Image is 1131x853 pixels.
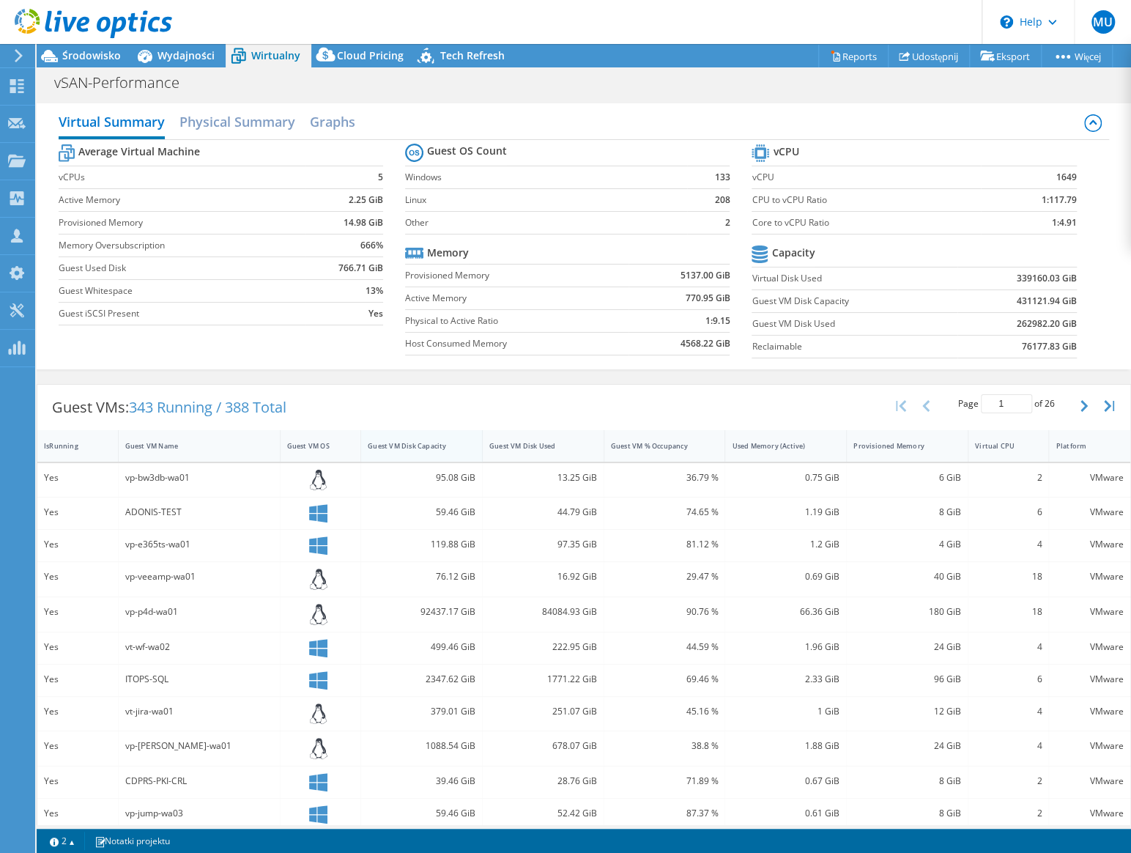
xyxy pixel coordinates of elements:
div: VMware [1056,805,1124,821]
span: Środowisko [62,48,121,62]
h2: Physical Summary [179,107,295,136]
div: ADONIS-TEST [125,504,273,520]
a: Eksport [969,45,1042,67]
div: Provisioned Memory [853,441,943,451]
b: Capacity [771,245,815,260]
div: Yes [44,639,111,655]
div: 59.46 GiB [368,504,475,520]
label: Guest VM Disk Capacity [752,294,957,309]
div: 1.96 GiB [732,639,839,655]
b: Average Virtual Machine [78,144,200,159]
div: 12 GiB [853,704,961,720]
label: Provisioned Memory [59,215,305,230]
div: 52.42 GiB [489,805,597,821]
div: 1.19 GiB [732,504,839,520]
a: Więcej [1041,45,1113,67]
div: 29.47 % [611,569,719,585]
div: Guest VM Name [125,441,256,451]
div: 2.33 GiB [732,671,839,687]
div: 74.65 % [611,504,719,520]
span: Wydajności [157,48,215,62]
div: 97.35 GiB [489,536,597,553]
div: Yes [44,604,111,620]
div: Guest VM Disk Used [489,441,579,451]
div: 6 [975,504,1042,520]
b: 5137.00 GiB [680,268,730,283]
b: 262982.20 GiB [1017,317,1077,331]
div: Yes [44,470,111,486]
div: 8 GiB [853,805,961,821]
a: 2 [40,832,85,850]
label: Provisioned Memory [405,268,628,283]
div: 18 [975,604,1042,620]
h2: Graphs [310,107,355,136]
div: 71.89 % [611,773,719,789]
div: VMware [1056,773,1124,789]
div: VMware [1056,738,1124,754]
div: 38.8 % [611,738,719,754]
div: ITOPS-SQL [125,671,273,687]
div: 379.01 GiB [368,704,475,720]
div: Platform [1056,441,1106,451]
label: vCPU [752,170,981,185]
div: 119.88 GiB [368,536,475,553]
b: 5 [378,170,383,185]
div: Used Memory (Active) [732,441,822,451]
div: 44.59 % [611,639,719,655]
div: VMware [1056,536,1124,553]
div: Guest VMs: [37,385,301,430]
div: Yes [44,569,111,585]
div: 24 GiB [853,639,961,655]
div: 1771.22 GiB [489,671,597,687]
div: 1 GiB [732,704,839,720]
b: Yes [368,306,383,321]
div: 69.46 % [611,671,719,687]
div: 2 [975,805,1042,821]
div: 39.46 GiB [368,773,475,789]
div: 4 [975,704,1042,720]
span: Wirtualny [251,48,300,62]
label: vCPUs [59,170,305,185]
a: Udostępnij [888,45,970,67]
label: CPU to vCPU Ratio [752,193,981,207]
div: 92437.17 GiB [368,604,475,620]
svg: \n [1000,15,1013,29]
div: vp-e365ts-wa01 [125,536,273,553]
b: 1649 [1056,170,1077,185]
div: 28.76 GiB [489,773,597,789]
b: 666% [360,238,383,253]
label: Linux [405,193,687,207]
div: 90.76 % [611,604,719,620]
div: 18 [975,569,1042,585]
b: 2.25 GiB [349,193,383,207]
label: Virtual Disk Used [752,271,957,286]
div: 44.79 GiB [489,504,597,520]
div: Yes [44,504,111,520]
div: 0.75 GiB [732,470,839,486]
b: 1:117.79 [1042,193,1077,207]
div: 2 [975,470,1042,486]
b: 13% [366,284,383,298]
div: Guest VM OS [287,441,337,451]
div: 499.46 GiB [368,639,475,655]
div: 2 [975,773,1042,789]
span: Cloud Pricing [337,48,404,62]
div: 84084.93 GiB [489,604,597,620]
h1: vSAN-Performance [48,75,202,91]
div: 40 GiB [853,569,961,585]
b: 208 [714,193,730,207]
div: VMware [1056,671,1124,687]
b: 431121.94 GiB [1017,294,1077,309]
div: 76.12 GiB [368,569,475,585]
b: 76177.83 GiB [1022,339,1077,354]
div: 4 [975,536,1042,553]
label: Windows [405,170,687,185]
label: Guest Used Disk [59,261,305,276]
b: 1:9.15 [705,314,730,328]
b: vCPU [773,144,798,159]
div: 0.69 GiB [732,569,839,585]
b: 4568.22 GiB [680,336,730,351]
div: 1088.54 GiB [368,738,475,754]
label: Guest VM Disk Used [752,317,957,331]
input: jump to page [981,394,1032,413]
